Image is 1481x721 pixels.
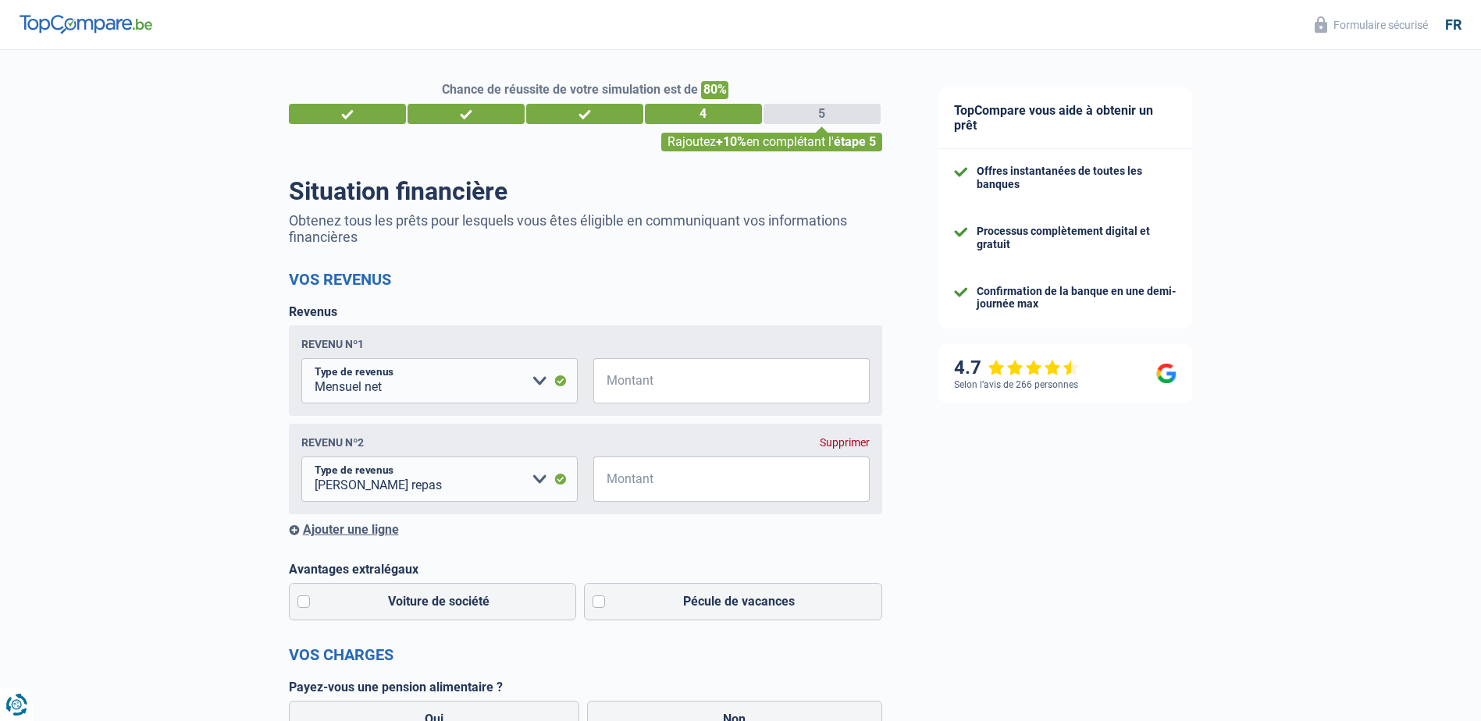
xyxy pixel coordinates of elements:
span: étape 5 [834,134,876,149]
div: TopCompare vous aide à obtenir un prêt [938,87,1192,149]
span: € [593,456,613,502]
span: Chance de réussite de votre simulation est de [442,82,698,97]
div: 5 [764,104,881,124]
button: Formulaire sécurisé [1305,12,1437,37]
label: Avantages extralégaux [289,562,882,577]
span: 80% [701,81,728,99]
img: TopCompare Logo [20,15,152,34]
h2: Vos charges [289,645,882,664]
div: Ajouter une ligne [289,522,882,537]
div: Rajoutez en complétant l' [661,133,882,151]
div: Offres instantanées de toutes les banques [977,165,1177,191]
div: Selon l’avis de 266 personnes [954,379,1078,390]
div: 3 [526,104,643,124]
div: Revenu nº1 [301,338,364,350]
p: Obtenez tous les prêts pour lesquels vous êtes éligible en communiquant vos informations financières [289,212,882,245]
div: Processus complètement digital et gratuit [977,225,1177,251]
div: 4.7 [954,357,1080,379]
label: Payez-vous une pension alimentaire ? [289,680,882,694]
span: +10% [716,134,746,149]
h2: Vos revenus [289,270,882,289]
div: fr [1445,16,1461,34]
label: Voiture de société [289,583,577,620]
div: Revenu nº2 [301,436,364,449]
div: Confirmation de la banque en une demi-journée max [977,285,1177,311]
h1: Situation financière [289,176,882,206]
label: Revenus [289,304,337,319]
label: Pécule de vacances [584,583,882,620]
div: Supprimer [820,436,870,449]
span: € [593,358,613,403]
div: 2 [408,104,525,124]
div: 4 [645,104,762,124]
div: 1 [289,104,406,124]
